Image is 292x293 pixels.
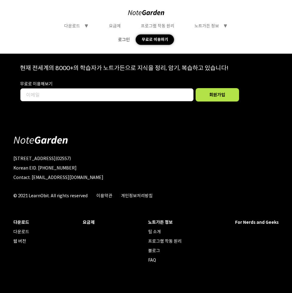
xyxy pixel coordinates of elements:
[13,156,279,161] div: [STREET_ADDRESS](02557)
[194,23,219,29] div: 노트가든 정보
[20,88,194,102] input: 이메일
[148,248,182,253] div: 블로그
[13,229,29,234] div: 다운로드
[148,220,182,225] div: 노트가든 정보
[20,64,272,72] div: 현재 전세계의 8000+의 학습자가 노트가든으로 지식을 정리, 암기, 복습하고 있습니다!
[148,257,182,263] div: FAQ
[13,193,88,198] div: © 2021 LearnObit. All rights reserved
[196,88,239,102] div: 회원가입
[148,229,182,234] div: 팀 소개
[121,193,153,198] div: 개인정보처리방침
[136,34,174,45] div: 무료로 이용하기
[109,23,121,29] div: 요금제
[13,238,29,244] div: 웹 버전
[13,165,279,171] div: Korean EID. [PHONE_NUMBER]
[13,175,279,180] div: Contact. [EMAIL_ADDRESS][DOMAIN_NAME]
[235,220,279,225] div: For Nerds and Geeks
[96,193,112,198] div: 이용약관
[64,23,80,29] div: 다운로드
[118,37,130,42] div: 로그인
[148,238,182,244] div: 프로그램 작동 원리
[20,81,272,87] div: 무료로 이용해보기
[141,23,174,29] div: 프로그램 작동 원리
[13,220,29,225] div: 다운로드
[83,220,95,225] div: 요금제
